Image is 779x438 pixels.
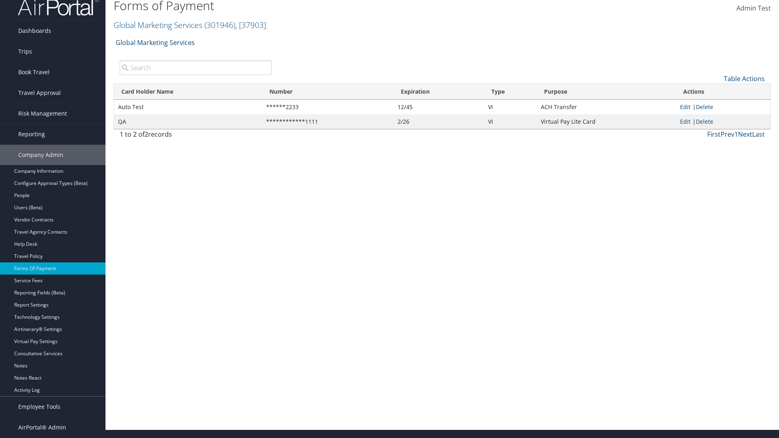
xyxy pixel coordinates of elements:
span: Trips [18,41,32,62]
td: Virtual Pay Lite Card [537,114,676,129]
a: Edit [680,103,691,111]
a: Next [738,130,752,139]
th: Actions [676,84,770,100]
span: Travel Approval [18,83,61,103]
a: Prev [721,130,734,139]
a: 1 [734,130,738,139]
input: Search [120,60,272,75]
a: First [707,130,721,139]
span: , [ 37903 ] [235,19,266,30]
td: QA [114,114,262,129]
th: Type [484,84,537,100]
a: Global Marketing Services [114,19,266,30]
td: 2/26 [394,114,484,129]
td: VI [484,100,537,114]
span: Admin Test [736,4,771,13]
span: AirPortal® Admin [18,417,66,438]
span: Company Admin [18,145,63,165]
th: Number [262,84,394,100]
td: VI [484,114,537,129]
a: Delete [696,118,713,125]
a: Last [752,130,765,139]
span: Employee Tools [18,397,60,417]
span: Book Travel [18,62,49,82]
span: ( 301946 ) [204,19,235,30]
span: 2 [144,130,148,139]
a: Global Marketing Services [116,34,195,51]
td: ACH Transfer [537,100,676,114]
th: Expiration: activate to sort column ascending [394,84,484,100]
a: Delete [696,103,713,111]
span: Reporting [18,124,45,144]
a: Table Actions [724,74,765,83]
td: | [676,114,770,129]
span: Dashboards [18,21,51,41]
th: Purpose: activate to sort column descending [537,84,676,100]
a: Edit [680,118,691,125]
span: Risk Management [18,103,67,124]
td: | [676,100,770,114]
div: 1 to 2 of records [120,129,272,143]
td: 12/45 [394,100,484,114]
th: Card Holder Name [114,84,262,100]
td: Auto Test [114,100,262,114]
